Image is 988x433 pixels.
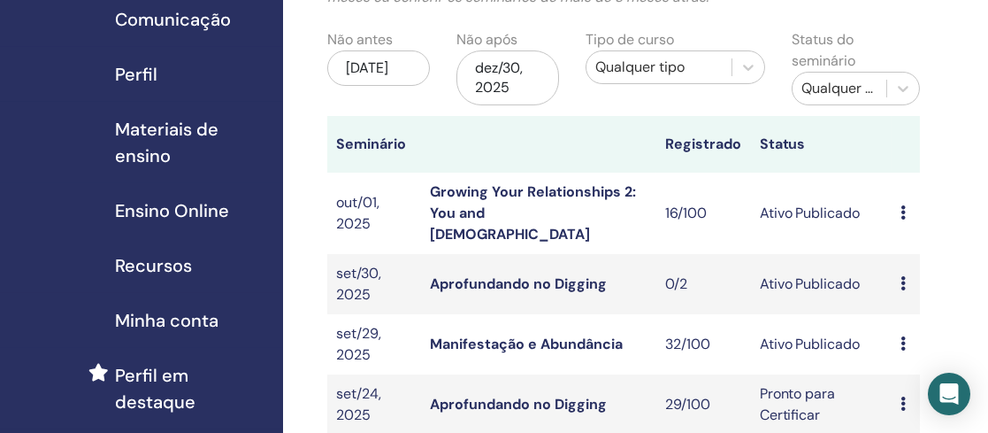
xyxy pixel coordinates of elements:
[115,197,229,224] span: Ensino Online
[656,116,750,173] th: Registrado
[115,307,218,334] span: Minha conta
[430,335,623,353] a: Manifestação e Abundância
[801,78,877,99] div: Qualquer status
[327,173,421,254] td: out/01, 2025
[327,29,393,50] label: Não antes
[430,182,636,244] a: Growing Your Relationships 2: You and [DEMOGRAPHIC_DATA]
[115,61,157,88] span: Perfil
[792,29,920,72] label: Status do seminário
[751,314,892,375] td: Ativo Publicado
[115,6,231,33] span: Comunicação
[115,252,192,279] span: Recursos
[928,373,970,415] div: Open Intercom Messenger
[595,57,723,78] div: Qualquer tipo
[656,173,750,254] td: 16/100
[327,116,421,173] th: Seminário
[751,254,892,314] td: Ativo Publicado
[751,173,892,254] td: Ativo Publicado
[430,395,607,414] a: Aprofundando no Digging
[656,254,750,314] td: 0/2
[456,50,559,105] div: dez/30, 2025
[656,314,750,375] td: 32/100
[430,274,607,293] a: Aprofundando no Digging
[456,29,517,50] label: Não após
[586,29,674,50] label: Tipo de curso
[327,314,421,375] td: set/29, 2025
[751,116,892,173] th: Status
[115,116,269,169] span: Materiais de ensino
[327,254,421,314] td: set/30, 2025
[327,50,430,86] div: [DATE]
[115,362,269,415] span: Perfil em destaque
